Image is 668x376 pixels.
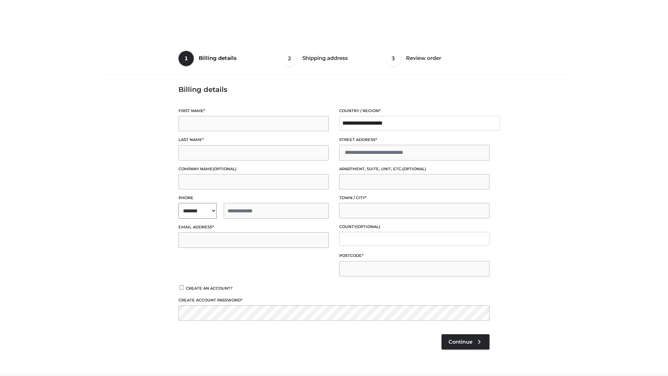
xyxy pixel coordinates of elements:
label: Postcode [339,252,490,259]
a: Continue [442,334,490,350]
label: Phone [178,195,329,201]
label: Street address [339,136,490,143]
span: 2 [282,51,297,66]
h3: Billing details [178,85,490,94]
label: Country / Region [339,108,490,114]
span: Review order [406,55,441,61]
label: County [339,224,490,230]
span: Continue [448,339,472,345]
input: Create an account? [178,285,185,290]
span: (optional) [356,224,380,229]
label: Create account password [178,297,490,304]
label: Town / City [339,195,490,201]
label: Apartment, suite, unit, etc. [339,166,490,172]
span: Create an account? [186,286,233,291]
span: Shipping address [302,55,348,61]
span: 1 [178,51,194,66]
label: Email address [178,224,329,230]
span: (optional) [402,166,426,171]
label: First name [178,108,329,114]
span: Billing details [199,55,237,61]
label: Last name [178,136,329,143]
span: 3 [386,51,401,66]
span: (optional) [213,166,237,171]
label: Company name [178,166,329,172]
